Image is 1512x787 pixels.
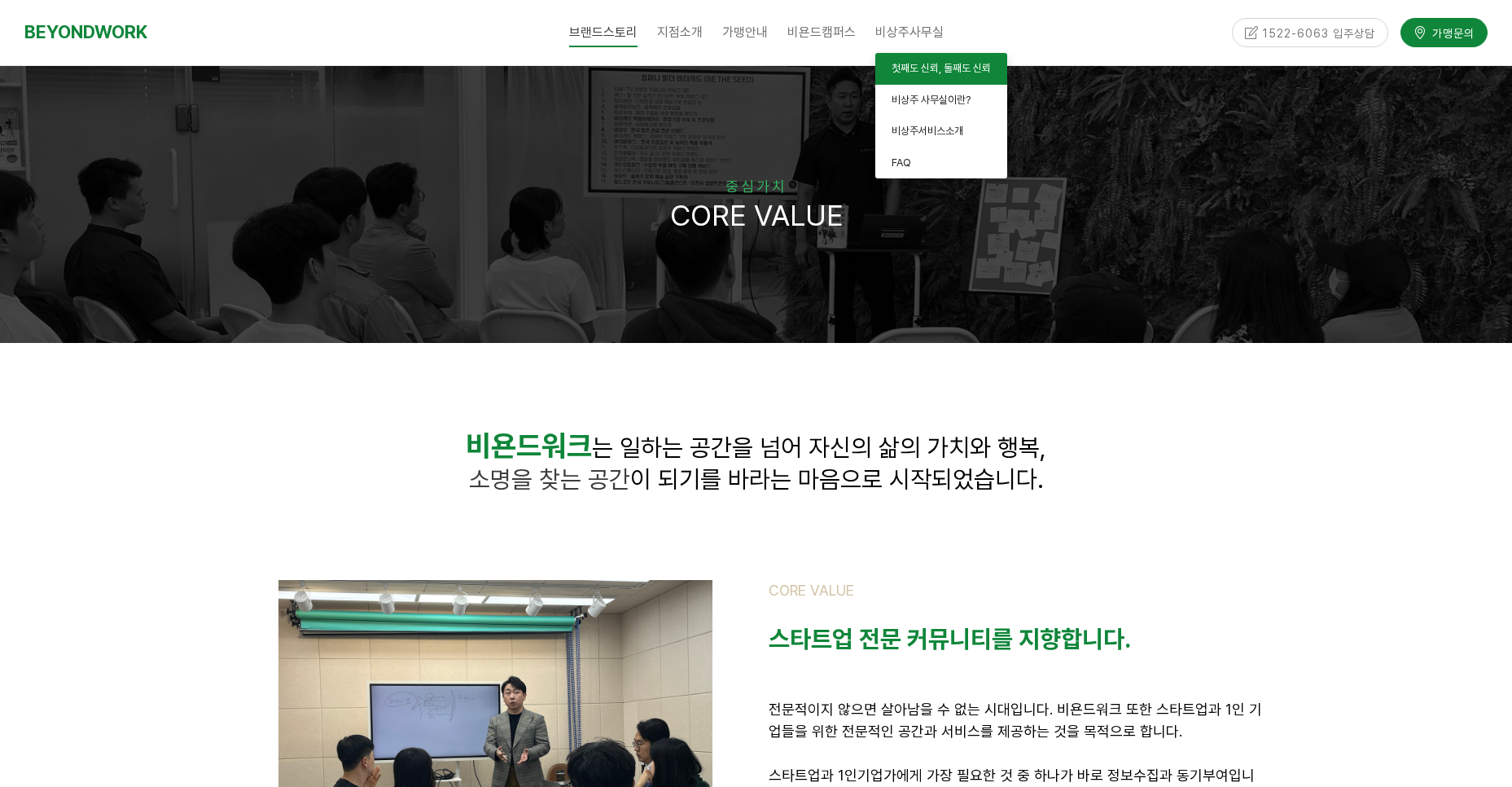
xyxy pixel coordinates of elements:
a: 첫째도 신뢰, 둘째도 신뢰 [875,53,1007,85]
strong: 업 전문 커 [832,624,928,653]
span: 지점소개 [657,24,703,40]
span: 소명을 찾는 공간 [469,464,630,494]
span: 첫째도 신뢰, 둘째도 신뢰 [892,62,991,74]
a: 비욘드캠퍼스 [778,12,866,53]
a: 비상주사무실 [866,12,953,53]
a: 비상주 사무실이란? [875,85,1007,117]
span: 가맹안내 [722,24,768,40]
span: 중심가치 [725,178,787,195]
span: 비상주 사무실이란? [892,94,971,106]
span: 비욘드캠퍼스 [787,24,856,40]
span: 비상주서비스소개 [892,125,963,137]
a: 브랜드스토리 [559,12,647,53]
span: 비상주사무실 [875,24,944,40]
span: CORE VALUE [769,582,854,599]
span: 는 일하는 공간을 넘어 자신의 삶의 가치와 행복, [592,433,1046,462]
a: BEYONDWORK [24,17,147,47]
strong: 뮤니티를 지향합니다. [928,624,1131,653]
a: 비상주서비스소개 [875,116,1007,147]
span: FAQ [892,156,911,169]
span: CORE [669,198,746,233]
strong: 비욘드워크 [466,429,592,464]
a: FAQ [875,147,1007,179]
a: 지점소개 [647,12,712,53]
span: 이 되기를 바라는 마음으로 시작되었습니다. [469,464,1044,494]
span: 브랜드스토리 [569,17,638,47]
span: VALUE [753,198,843,233]
span: 전문적이지 않으면 살아남을 수 없는 시대입니다. 비욘드워크 또한 스타트업과 1인 기업들을 위한 전문적인 공간과 서비스를 제공하는 것을 목적으로 합니다. [769,701,1262,740]
strong: 스타트 [769,624,832,653]
span: 가맹문의 [1427,23,1475,39]
a: 가맹문의 [1400,16,1488,45]
a: 가맹안내 [712,12,778,53]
